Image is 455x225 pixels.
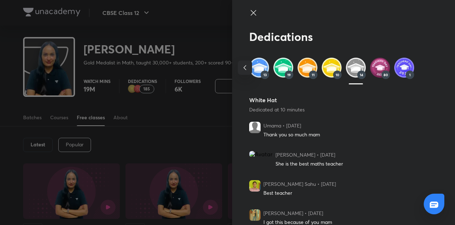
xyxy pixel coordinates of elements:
[370,58,390,78] img: hats
[249,151,273,157] img: Avatar
[336,73,339,77] span: 10
[409,73,411,77] span: 1
[249,180,261,192] img: Avatar
[249,122,261,133] img: Avatar
[263,73,267,77] span: 13
[249,30,414,43] h2: Dedications
[287,73,291,77] span: 19
[394,58,414,78] img: hats
[263,189,414,197] p: Best teacher
[263,131,414,138] p: Thank you so much mam
[249,209,261,221] img: Avatar
[298,58,317,78] img: hats
[312,73,315,77] span: 11
[384,73,388,77] span: 80
[263,122,414,129] p: Umama • [DATE]
[275,151,414,158] p: [PERSON_NAME] • [DATE]
[275,160,414,167] p: She is the best maths teacher
[263,180,414,188] p: [PERSON_NAME] Sahu • [DATE]
[273,58,293,78] img: hats
[249,106,414,113] p: Dedicated at 10 minutes
[322,58,342,78] img: hats
[249,96,414,104] h6: White Hat
[346,58,366,78] img: hats
[263,209,414,217] p: [PERSON_NAME] • [DATE]
[360,73,363,77] span: 14
[249,58,269,78] img: hats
